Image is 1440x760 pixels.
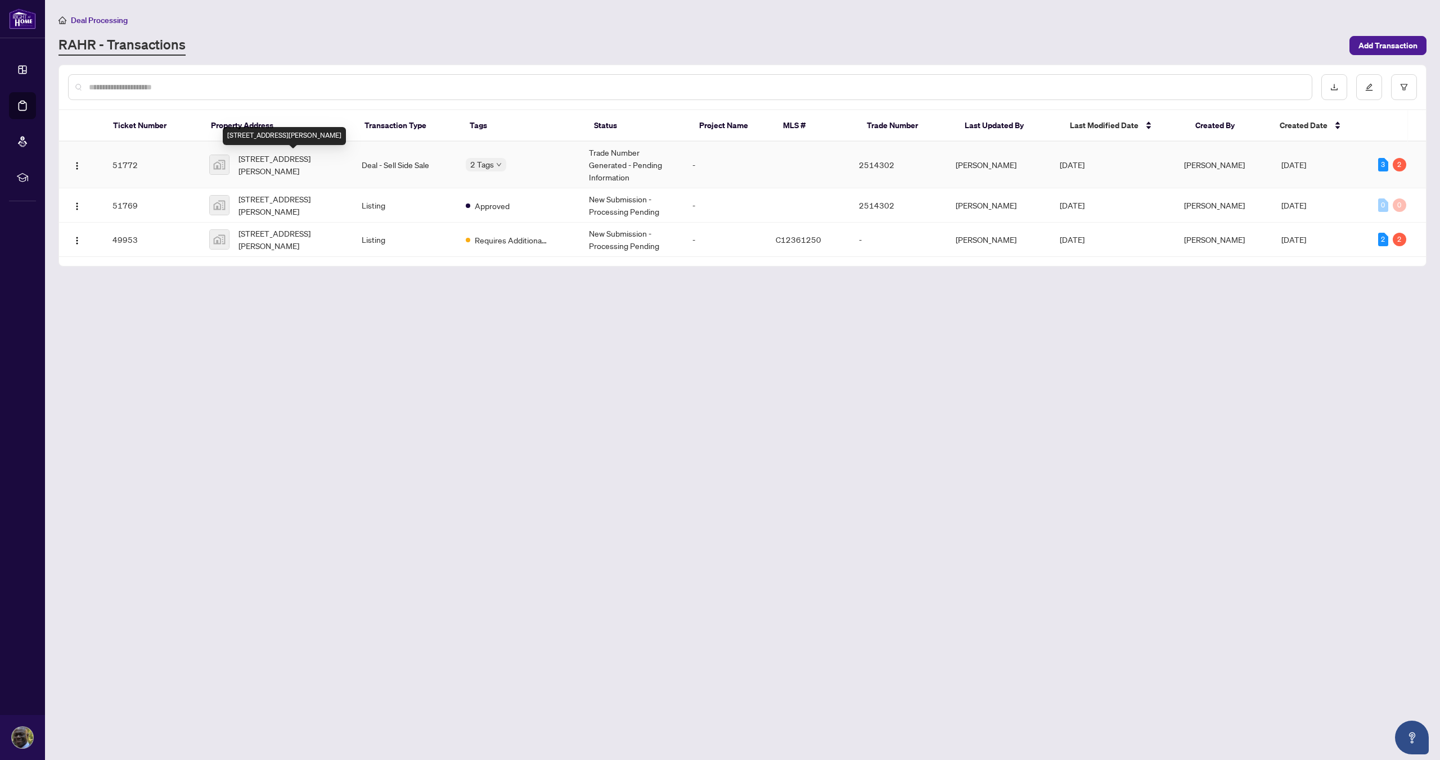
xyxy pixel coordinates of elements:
td: - [683,142,767,188]
div: 2 [1393,158,1406,171]
span: 2 Tags [470,158,494,171]
img: thumbnail-img [210,196,229,215]
div: 0 [1393,198,1406,212]
td: New Submission - Processing Pending [580,223,684,257]
button: Logo [68,196,86,214]
div: 2 [1393,233,1406,246]
th: Project Name [690,110,774,142]
td: New Submission - Processing Pending [580,188,684,223]
td: - [683,188,767,223]
a: RAHR - Transactions [58,35,186,56]
span: [DATE] [1281,160,1306,170]
td: Trade Number Generated - Pending Information [580,142,684,188]
th: Ticket Number [104,110,202,142]
button: Open asap [1395,721,1429,754]
img: Logo [73,161,82,170]
div: 0 [1378,198,1388,212]
span: Last Modified Date [1070,119,1138,132]
span: down [496,162,502,168]
td: [PERSON_NAME] [947,223,1051,257]
span: home [58,16,66,24]
span: [STREET_ADDRESS][PERSON_NAME] [238,227,344,252]
td: [PERSON_NAME] [947,188,1051,223]
button: edit [1356,74,1382,100]
img: Logo [73,202,82,211]
th: Property Address [202,110,356,142]
th: Created By [1186,110,1270,142]
img: thumbnail-img [210,230,229,249]
button: Logo [68,156,86,174]
td: - [683,223,767,257]
td: 49953 [103,223,200,257]
td: 51769 [103,188,200,223]
span: C12361250 [776,234,821,245]
td: Listing [353,188,457,223]
button: download [1321,74,1347,100]
span: [DATE] [1281,200,1306,210]
span: [STREET_ADDRESS][PERSON_NAME] [238,193,344,218]
div: 3 [1378,158,1388,171]
td: 2514302 [850,142,947,188]
th: Trade Number [858,110,956,142]
span: [STREET_ADDRESS][PERSON_NAME] [238,152,344,177]
span: [DATE] [1060,200,1084,210]
td: Deal - Sell Side Sale [353,142,457,188]
td: - [850,223,947,257]
span: [DATE] [1060,160,1084,170]
td: 51772 [103,142,200,188]
th: Tags [461,110,585,142]
div: [STREET_ADDRESS][PERSON_NAME] [223,127,346,145]
span: [PERSON_NAME] [1184,234,1245,245]
td: [PERSON_NAME] [947,142,1051,188]
span: filter [1400,83,1408,91]
th: Created Date [1271,110,1369,142]
img: logo [9,8,36,29]
span: download [1330,83,1338,91]
span: [DATE] [1060,234,1084,245]
button: Logo [68,230,86,248]
span: Deal Processing [71,15,128,25]
th: MLS # [774,110,858,142]
span: [PERSON_NAME] [1184,160,1245,170]
th: Last Updated By [956,110,1061,142]
span: Requires Additional Docs [475,234,548,246]
span: edit [1365,83,1373,91]
div: 2 [1378,233,1388,246]
th: Status [585,110,690,142]
img: thumbnail-img [210,155,229,174]
td: Listing [353,223,457,257]
th: Transaction Type [355,110,461,142]
span: [PERSON_NAME] [1184,200,1245,210]
span: Add Transaction [1358,37,1417,55]
img: Logo [73,236,82,245]
th: Last Modified Date [1061,110,1187,142]
span: Created Date [1280,119,1327,132]
img: Profile Icon [12,727,33,748]
button: filter [1391,74,1417,100]
td: 2514302 [850,188,947,223]
span: [DATE] [1281,234,1306,245]
button: Add Transaction [1349,36,1426,55]
span: Approved [475,200,510,212]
